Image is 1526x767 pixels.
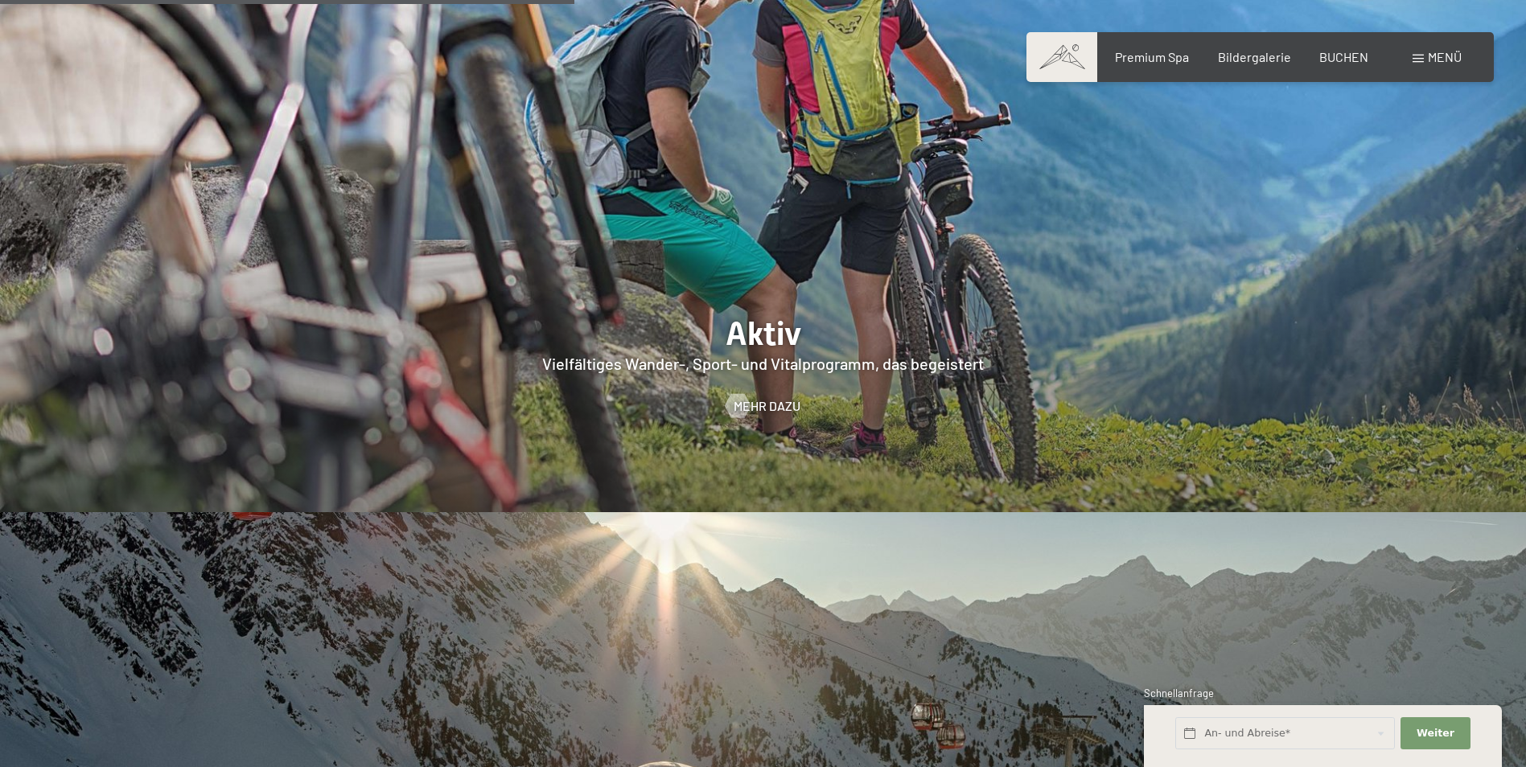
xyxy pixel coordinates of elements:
span: Weiter [1417,726,1454,740]
a: Premium Spa [1115,49,1189,64]
span: Mehr dazu [734,397,800,415]
a: Mehr dazu [726,397,800,415]
a: BUCHEN [1319,49,1368,64]
span: Menü [1428,49,1462,64]
span: Schnellanfrage [1144,687,1214,699]
a: Bildergalerie [1218,49,1291,64]
button: Weiter [1401,717,1470,750]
